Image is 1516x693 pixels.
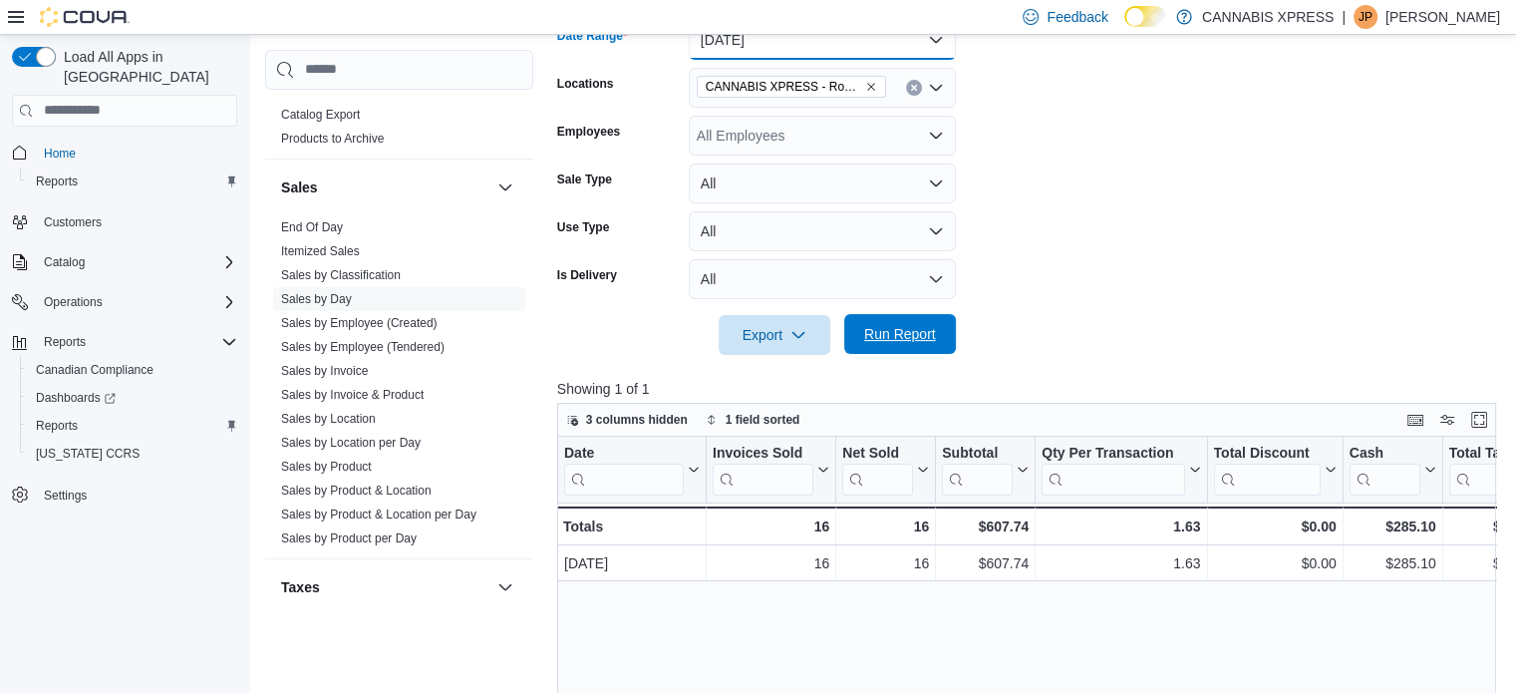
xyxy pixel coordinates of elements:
[563,515,700,538] div: Totals
[4,248,245,276] button: Catalog
[493,175,517,199] button: Sales
[1042,444,1184,495] div: Qty Per Transaction
[36,173,78,189] span: Reports
[36,141,237,166] span: Home
[4,288,245,316] button: Operations
[557,28,628,44] label: Date Range
[28,414,237,438] span: Reports
[281,315,438,331] span: Sales by Employee (Created)
[281,292,352,306] a: Sales by Day
[281,531,417,545] a: Sales by Product per Day
[1342,5,1346,29] p: |
[44,254,85,270] span: Catalog
[281,220,343,234] a: End Of Day
[557,172,612,187] label: Sale Type
[713,515,829,538] div: 16
[281,267,401,283] span: Sales by Classification
[36,330,237,354] span: Reports
[558,408,696,432] button: 3 columns hidden
[1042,444,1200,495] button: Qty Per Transaction
[281,484,432,498] a: Sales by Product & Location
[942,551,1029,575] div: $607.74
[281,411,376,427] span: Sales by Location
[281,177,318,197] h3: Sales
[281,460,372,474] a: Sales by Product
[1349,444,1419,463] div: Cash
[281,363,368,379] span: Sales by Invoice
[56,47,237,87] span: Load All Apps in [GEOGRAPHIC_DATA]
[281,219,343,235] span: End Of Day
[281,364,368,378] a: Sales by Invoice
[842,444,913,495] div: Net Sold
[20,168,245,195] button: Reports
[281,412,376,426] a: Sales by Location
[1213,444,1320,495] div: Total Discount
[44,146,76,162] span: Home
[865,81,877,93] button: Remove CANNABIS XPRESS - Rogersville - (Rue Principale) from selection in this group
[713,444,829,495] button: Invoices Sold
[281,483,432,499] span: Sales by Product & Location
[36,250,93,274] button: Catalog
[719,315,830,355] button: Export
[928,128,944,144] button: Open list of options
[1349,551,1435,575] div: $285.10
[281,316,438,330] a: Sales by Employee (Created)
[281,108,360,122] a: Catalog Export
[942,515,1029,538] div: $607.74
[36,330,94,354] button: Reports
[1213,444,1320,463] div: Total Discount
[1047,7,1107,27] span: Feedback
[281,435,421,451] span: Sales by Location per Day
[1403,408,1427,432] button: Keyboard shortcuts
[713,444,813,495] div: Invoices Sold
[1213,515,1336,538] div: $0.00
[1349,444,1419,495] div: Cash
[1042,551,1200,575] div: 1.63
[731,315,818,355] span: Export
[265,215,533,558] div: Sales
[564,444,700,495] button: Date
[906,80,922,96] button: Clear input
[4,207,245,236] button: Customers
[281,577,320,597] h3: Taxes
[1349,444,1435,495] button: Cash
[557,219,609,235] label: Use Type
[942,444,1013,495] div: Subtotal
[36,290,237,314] span: Operations
[36,482,237,507] span: Settings
[1435,408,1459,432] button: Display options
[281,339,445,355] span: Sales by Employee (Tendered)
[689,259,956,299] button: All
[281,508,476,521] a: Sales by Product & Location per Day
[564,444,684,463] div: Date
[20,412,245,440] button: Reports
[44,334,86,350] span: Reports
[12,131,237,561] nav: Complex example
[844,314,956,354] button: Run Report
[36,446,140,462] span: [US_STATE] CCRS
[1124,27,1125,28] span: Dark Mode
[4,139,245,168] button: Home
[281,507,476,522] span: Sales by Product & Location per Day
[36,418,78,434] span: Reports
[281,387,424,403] span: Sales by Invoice & Product
[20,440,245,468] button: [US_STATE] CCRS
[713,551,829,575] div: 16
[28,386,237,410] span: Dashboards
[281,388,424,402] a: Sales by Invoice & Product
[1354,5,1377,29] div: Jean-Pierre Babin
[36,142,84,166] a: Home
[557,267,617,283] label: Is Delivery
[36,290,111,314] button: Operations
[44,214,102,230] span: Customers
[557,379,1506,399] p: Showing 1 of 1
[281,132,384,146] a: Products to Archive
[28,442,148,466] a: [US_STATE] CCRS
[726,412,800,428] span: 1 field sorted
[40,7,130,27] img: Cova
[1042,515,1200,538] div: 1.63
[36,210,110,234] a: Customers
[28,442,237,466] span: Washington CCRS
[564,551,700,575] div: [DATE]
[842,444,929,495] button: Net Sold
